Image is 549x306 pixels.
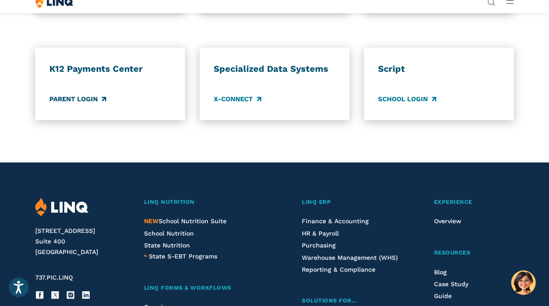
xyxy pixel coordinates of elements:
[144,198,267,207] a: LINQ Nutrition
[149,251,217,261] a: State S-EBT Programs
[511,270,536,295] button: Hello, have a question? Let’s chat.
[302,242,336,249] a: Purchasing
[144,284,231,291] span: LINQ Forms & Workflows
[144,218,226,225] a: NEWSchool Nutrition Suite
[144,218,159,225] span: NEW
[35,291,44,299] a: Facebook
[214,63,335,75] h3: Specialized Data Systems
[302,199,331,205] span: LINQ ERP
[434,218,461,225] a: Overview
[378,94,436,104] a: School Login
[434,248,514,258] a: Resources
[302,230,339,237] a: HR & Payroll
[434,249,471,256] span: Resources
[149,253,217,260] span: State S-EBT Programs
[434,198,514,207] a: Experience
[144,199,195,205] span: LINQ Nutrition
[434,199,472,205] span: Experience
[144,230,194,237] a: School Nutrition
[144,242,190,249] a: State Nutrition
[66,291,75,299] a: Instagram
[144,218,226,225] span: School Nutrition Suite
[49,94,106,104] a: Parent Login
[35,274,73,281] span: 737.PIC.LINQ
[214,94,261,104] a: X-Connect
[434,280,468,288] a: Case Study
[302,254,398,261] a: Warehouse Management (WHS)
[82,291,90,299] a: LinkedIn
[35,198,89,217] img: LINQ | K‑12 Software
[434,269,447,276] a: Blog
[302,218,369,225] a: Finance & Accounting
[51,291,59,299] a: X
[434,292,452,299] a: Guide
[144,284,267,293] a: LINQ Forms & Workflows
[378,63,499,75] h3: Script
[49,63,171,75] h3: K12 Payments Center
[35,226,128,257] address: [STREET_ADDRESS] Suite 400 [GEOGRAPHIC_DATA]
[302,198,398,207] a: LINQ ERP
[302,266,375,273] a: Reporting & Compliance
